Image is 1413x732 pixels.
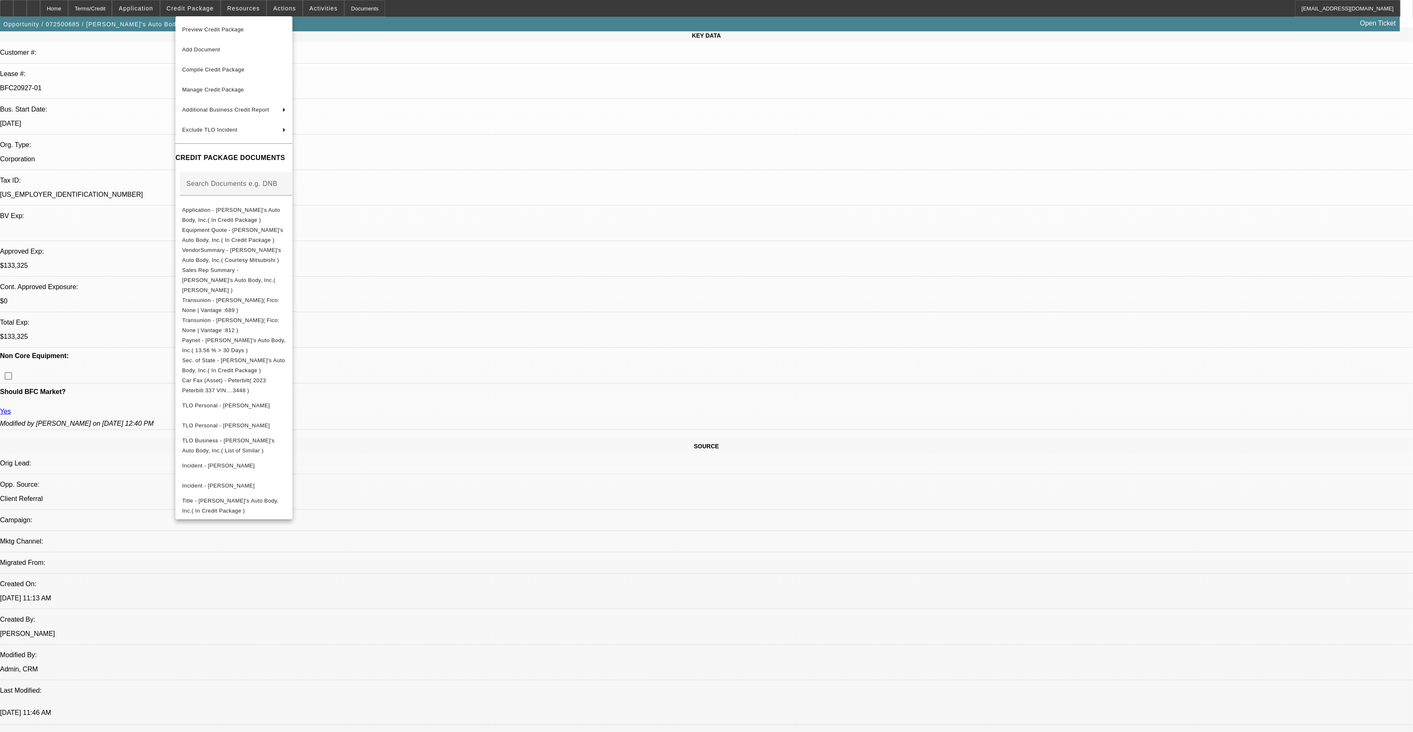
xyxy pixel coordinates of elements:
button: Sec. of State - Anthony's Auto Body, Inc.( In Credit Package ) [175,355,292,375]
span: TLO Personal - [PERSON_NAME] [182,422,270,428]
span: Incident - [PERSON_NAME] [182,482,255,488]
button: TLO Personal - Ferranti, Anthony [175,395,292,415]
span: Exclude TLO Incident [182,127,237,133]
button: Sales Rep Summary - Anthony's Auto Body, Inc.( Seeley, Donald ) [175,265,292,295]
span: TLO Personal - [PERSON_NAME] [182,402,270,408]
button: Application - Anthony's Auto Body, Inc.( In Credit Package ) [175,205,292,225]
button: TLO Personal - Ferranti, Claire [175,415,292,435]
mat-label: Search Documents e.g. DNB [186,180,277,187]
span: Preview Credit Package [182,26,244,33]
span: Compile Credit Package [182,66,244,73]
button: Paynet - Anthony's Auto Body, Inc.( 13.56 % > 30 Days ) [175,335,292,355]
span: Sales Rep Summary - [PERSON_NAME]'s Auto Body, Inc.( [PERSON_NAME] ) [182,267,275,293]
button: Transunion - Ferranti, Anthony( Fico: None | Vantage :689 ) [175,295,292,315]
span: Equipment Quote - [PERSON_NAME]'s Auto Body, Inc.( In Credit Package ) [182,226,283,243]
span: Transunion - [PERSON_NAME]( Fico: None | Vantage :689 ) [182,297,280,313]
button: Incident - Ferranti, Anthony [175,455,292,475]
h4: CREDIT PACKAGE DOCUMENTS [175,153,292,163]
button: Incident - Ferranti, Claire [175,475,292,496]
span: Sec. of State - [PERSON_NAME]'s Auto Body, Inc.( In Credit Package ) [182,357,285,373]
button: Equipment Quote - Anthony's Auto Body, Inc.( In Credit Package ) [175,225,292,245]
span: Paynet - [PERSON_NAME]'s Auto Body, Inc.( 13.56 % > 30 Days ) [182,337,286,353]
button: TLO Business - Anthony's Auto Body, Inc.( List of Similar ) [175,435,292,455]
span: Additional Business Credit Report [182,107,269,113]
button: Title - Anthony's Auto Body, Inc.( In Credit Package ) [175,496,292,516]
button: Car Fax (Asset) - Peterbilt( 2023 Peterbilt 337 VIN....3448 ) [175,375,292,395]
span: Application - [PERSON_NAME]'s Auto Body, Inc.( In Credit Package ) [182,206,280,223]
span: TLO Business - [PERSON_NAME]'s Auto Body, Inc.( List of Similar ) [182,437,274,453]
span: Add Document [182,46,220,53]
span: VendorSummary - [PERSON_NAME]'s Auto Body, Inc.( Courtesy Mitsubishi ) [182,247,281,263]
button: VendorSummary - Anthony's Auto Body, Inc.( Courtesy Mitsubishi ) [175,245,292,265]
span: Transunion - [PERSON_NAME]( Fico: None | Vantage :812 ) [182,317,280,333]
span: Title - [PERSON_NAME]'s Auto Body, Inc.( In Credit Package ) [182,497,279,513]
span: Manage Credit Package [182,86,244,93]
span: Incident - [PERSON_NAME] [182,462,255,468]
button: Transunion - Ferranti, Claire( Fico: None | Vantage :812 ) [175,315,292,335]
span: Car Fax (Asset) - Peterbilt( 2023 Peterbilt 337 VIN....3448 ) [182,377,266,393]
